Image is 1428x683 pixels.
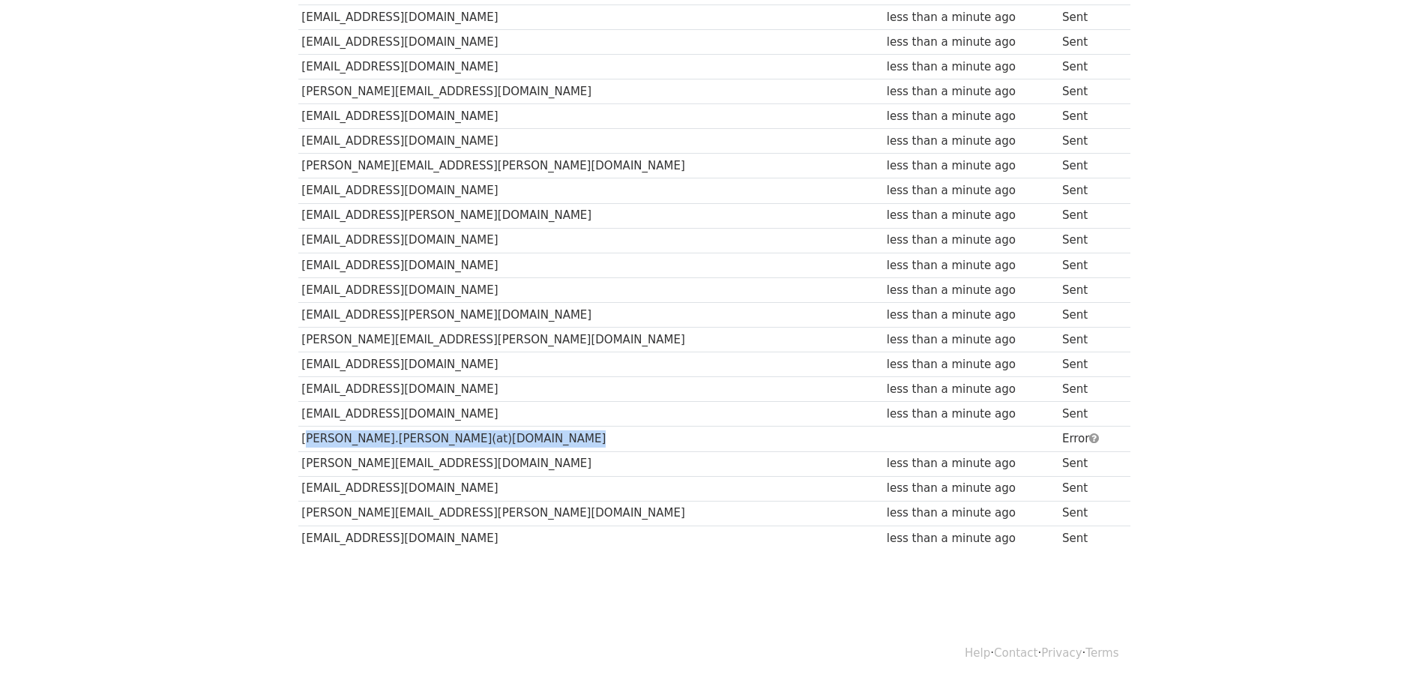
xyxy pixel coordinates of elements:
td: Sent [1058,178,1121,203]
td: [EMAIL_ADDRESS][DOMAIN_NAME] [298,104,884,129]
td: Sent [1058,451,1121,476]
td: [PERSON_NAME][EMAIL_ADDRESS][DOMAIN_NAME] [298,451,884,476]
td: Sent [1058,203,1121,228]
td: Sent [1058,476,1121,501]
div: less than a minute ago [887,58,1055,76]
td: [EMAIL_ADDRESS][DOMAIN_NAME] [298,4,884,29]
td: Sent [1058,154,1121,178]
td: Sent [1058,253,1121,277]
td: [EMAIL_ADDRESS][DOMAIN_NAME] [298,178,884,203]
div: less than a minute ago [887,381,1055,398]
div: less than a minute ago [887,307,1055,324]
div: less than a minute ago [887,157,1055,175]
div: less than a minute ago [887,455,1055,472]
a: Privacy [1041,646,1082,660]
div: less than a minute ago [887,530,1055,547]
iframe: Chat Widget [1353,611,1428,683]
td: Sent [1058,526,1121,550]
td: [EMAIL_ADDRESS][PERSON_NAME][DOMAIN_NAME] [298,203,884,228]
div: less than a minute ago [887,505,1055,522]
td: [EMAIL_ADDRESS][DOMAIN_NAME] [298,55,884,79]
div: less than a minute ago [887,331,1055,349]
div: less than a minute ago [887,257,1055,274]
td: Sent [1058,302,1121,327]
td: [EMAIL_ADDRESS][DOMAIN_NAME] [298,228,884,253]
div: less than a minute ago [887,182,1055,199]
td: Sent [1058,352,1121,377]
div: less than a minute ago [887,34,1055,51]
div: less than a minute ago [887,133,1055,150]
td: [PERSON_NAME][EMAIL_ADDRESS][PERSON_NAME][DOMAIN_NAME] [298,154,884,178]
td: [PERSON_NAME][EMAIL_ADDRESS][PERSON_NAME][DOMAIN_NAME] [298,328,884,352]
td: Sent [1058,55,1121,79]
td: [EMAIL_ADDRESS][DOMAIN_NAME] [298,526,884,550]
td: Sent [1058,402,1121,427]
td: Sent [1058,104,1121,129]
td: [PERSON_NAME][EMAIL_ADDRESS][DOMAIN_NAME] [298,79,884,104]
div: less than a minute ago [887,480,1055,497]
td: Sent [1058,129,1121,154]
a: Contact [994,646,1037,660]
td: [EMAIL_ADDRESS][DOMAIN_NAME] [298,129,884,154]
div: less than a minute ago [887,207,1055,224]
td: [EMAIL_ADDRESS][DOMAIN_NAME] [298,402,884,427]
td: Error [1058,427,1121,451]
td: Sent [1058,328,1121,352]
div: less than a minute ago [887,282,1055,299]
td: [EMAIL_ADDRESS][DOMAIN_NAME] [298,29,884,54]
td: Sent [1058,4,1121,29]
td: Sent [1058,228,1121,253]
div: less than a minute ago [887,406,1055,423]
td: Sent [1058,377,1121,402]
td: Sent [1058,277,1121,302]
div: less than a minute ago [887,108,1055,125]
a: Terms [1085,646,1118,660]
td: [EMAIL_ADDRESS][DOMAIN_NAME] [298,277,884,302]
div: less than a minute ago [887,83,1055,100]
td: [EMAIL_ADDRESS][DOMAIN_NAME] [298,476,884,501]
div: less than a minute ago [887,356,1055,373]
div: less than a minute ago [887,9,1055,26]
td: [EMAIL_ADDRESS][DOMAIN_NAME] [298,253,884,277]
div: less than a minute ago [887,232,1055,249]
td: Sent [1058,79,1121,104]
td: [EMAIL_ADDRESS][PERSON_NAME][DOMAIN_NAME] [298,302,884,327]
td: [PERSON_NAME].[PERSON_NAME](at)[DOMAIN_NAME] [298,427,884,451]
td: [EMAIL_ADDRESS][DOMAIN_NAME] [298,377,884,402]
td: Sent [1058,29,1121,54]
td: Sent [1058,501,1121,526]
td: [PERSON_NAME][EMAIL_ADDRESS][PERSON_NAME][DOMAIN_NAME] [298,501,884,526]
td: [EMAIL_ADDRESS][DOMAIN_NAME] [298,352,884,377]
a: Help [965,646,990,660]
